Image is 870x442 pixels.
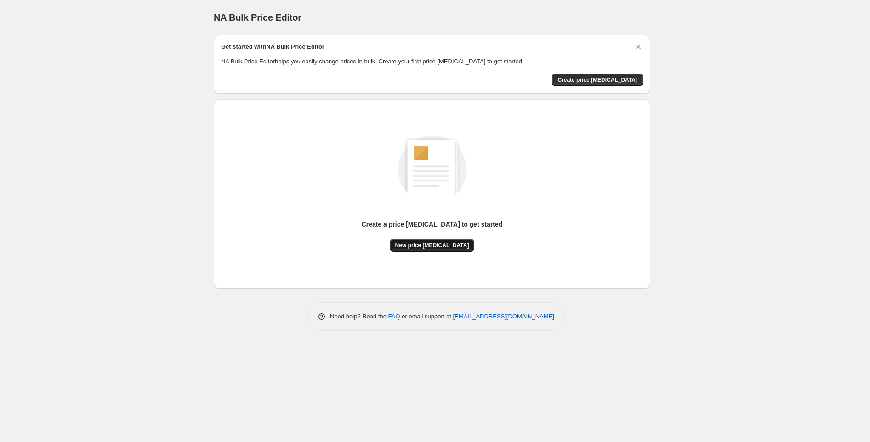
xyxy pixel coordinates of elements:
span: Need help? Read the [330,313,388,320]
p: NA Bulk Price Editor helps you easily change prices in bulk. Create your first price [MEDICAL_DAT... [221,57,643,66]
a: [EMAIL_ADDRESS][DOMAIN_NAME] [453,313,554,320]
button: New price [MEDICAL_DATA] [390,239,475,252]
span: Create price [MEDICAL_DATA] [557,76,637,84]
h2: Get started with NA Bulk Price Editor [221,42,324,51]
span: NA Bulk Price Editor [214,12,301,23]
a: FAQ [388,313,400,320]
button: Dismiss card [634,42,643,51]
p: Create a price [MEDICAL_DATA] to get started [362,220,503,229]
span: or email support at [400,313,453,320]
span: New price [MEDICAL_DATA] [395,242,469,249]
button: Create price change job [552,74,643,86]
